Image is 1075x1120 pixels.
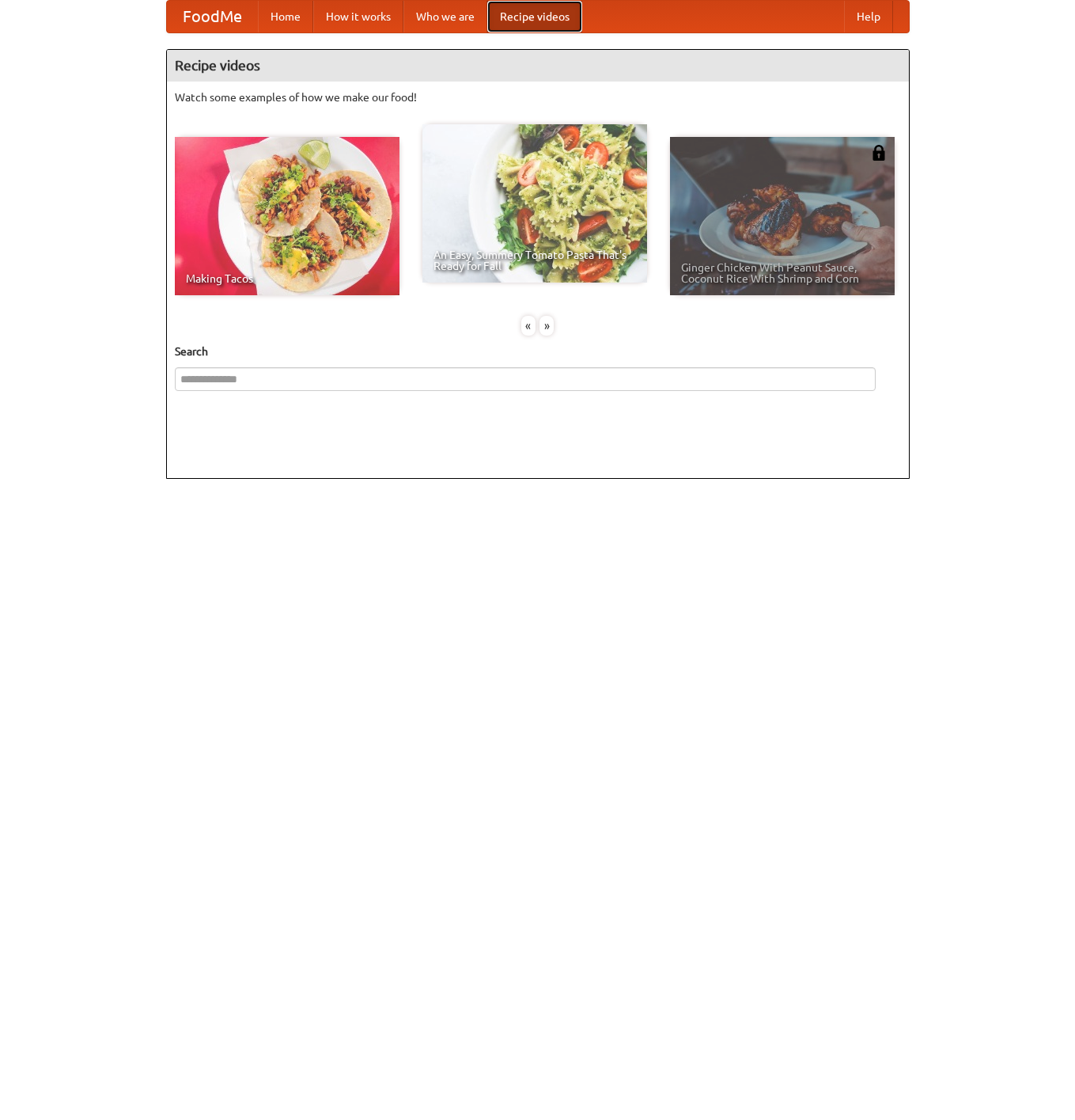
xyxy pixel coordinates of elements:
a: Who we are [403,1,487,32]
p: Watch some examples of how we make our food! [175,89,901,105]
a: Help [844,1,893,32]
a: Home [258,1,313,32]
img: 483408.png [871,145,887,161]
div: » [539,316,554,336]
span: Making Tacos [186,273,388,284]
a: Making Tacos [175,137,399,295]
span: An Easy, Summery Tomato Pasta That's Ready for Fall [433,249,636,271]
a: An Easy, Summery Tomato Pasta That's Ready for Fall [422,124,647,283]
h4: Recipe videos [167,50,909,82]
a: FoodMe [167,1,258,32]
h5: Search [175,344,901,359]
a: How it works [313,1,403,32]
div: « [521,316,536,336]
a: Recipe videos [487,1,582,32]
